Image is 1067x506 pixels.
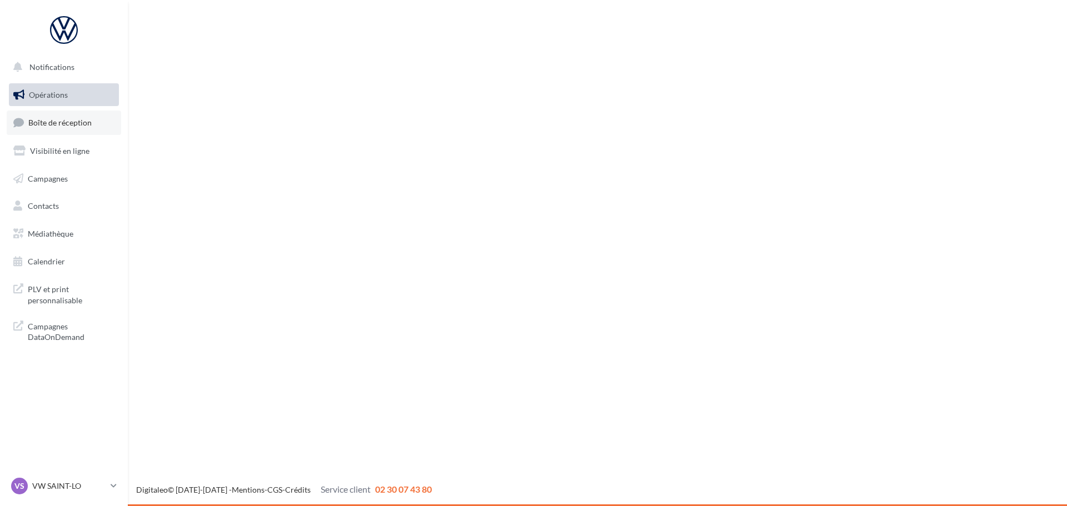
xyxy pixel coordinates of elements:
[7,83,121,107] a: Opérations
[28,319,114,343] span: Campagnes DataOnDemand
[7,250,121,273] a: Calendrier
[28,229,73,238] span: Médiathèque
[7,277,121,310] a: PLV et print personnalisable
[28,173,68,183] span: Campagnes
[32,480,106,492] p: VW SAINT-LO
[7,56,117,79] button: Notifications
[267,485,282,494] a: CGS
[7,139,121,163] a: Visibilité en ligne
[28,118,92,127] span: Boîte de réception
[28,282,114,305] span: PLV et print personnalisable
[285,485,311,494] a: Crédits
[136,485,168,494] a: Digitaleo
[30,146,89,156] span: Visibilité en ligne
[321,484,371,494] span: Service client
[28,201,59,211] span: Contacts
[7,194,121,218] a: Contacts
[7,314,121,347] a: Campagnes DataOnDemand
[7,111,121,134] a: Boîte de réception
[9,475,119,497] a: VS VW SAINT-LO
[14,480,24,492] span: VS
[28,257,65,266] span: Calendrier
[7,167,121,191] a: Campagnes
[29,62,74,72] span: Notifications
[29,90,68,99] span: Opérations
[7,222,121,246] a: Médiathèque
[232,485,265,494] a: Mentions
[136,485,432,494] span: © [DATE]-[DATE] - - -
[375,484,432,494] span: 02 30 07 43 80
